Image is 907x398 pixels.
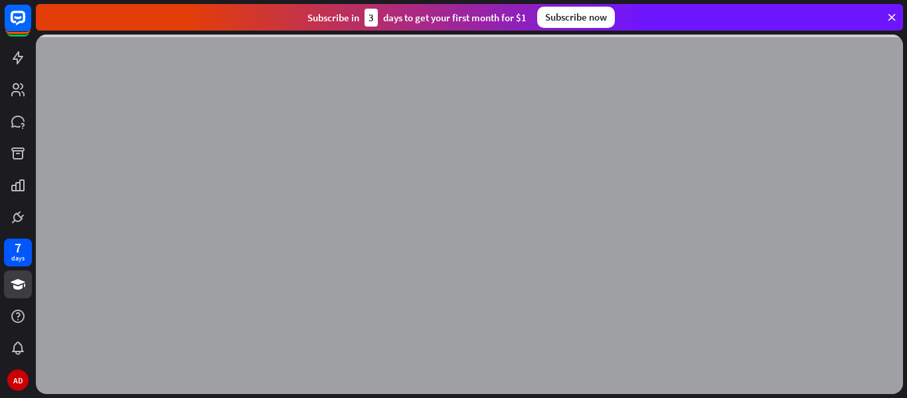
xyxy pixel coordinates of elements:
div: Subscribe now [537,7,615,28]
div: 3 [365,9,378,27]
a: 7 days [4,239,32,266]
div: 7 [15,242,21,254]
div: days [11,254,25,263]
div: AD [7,369,29,391]
div: Subscribe in days to get your first month for $1 [307,9,527,27]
